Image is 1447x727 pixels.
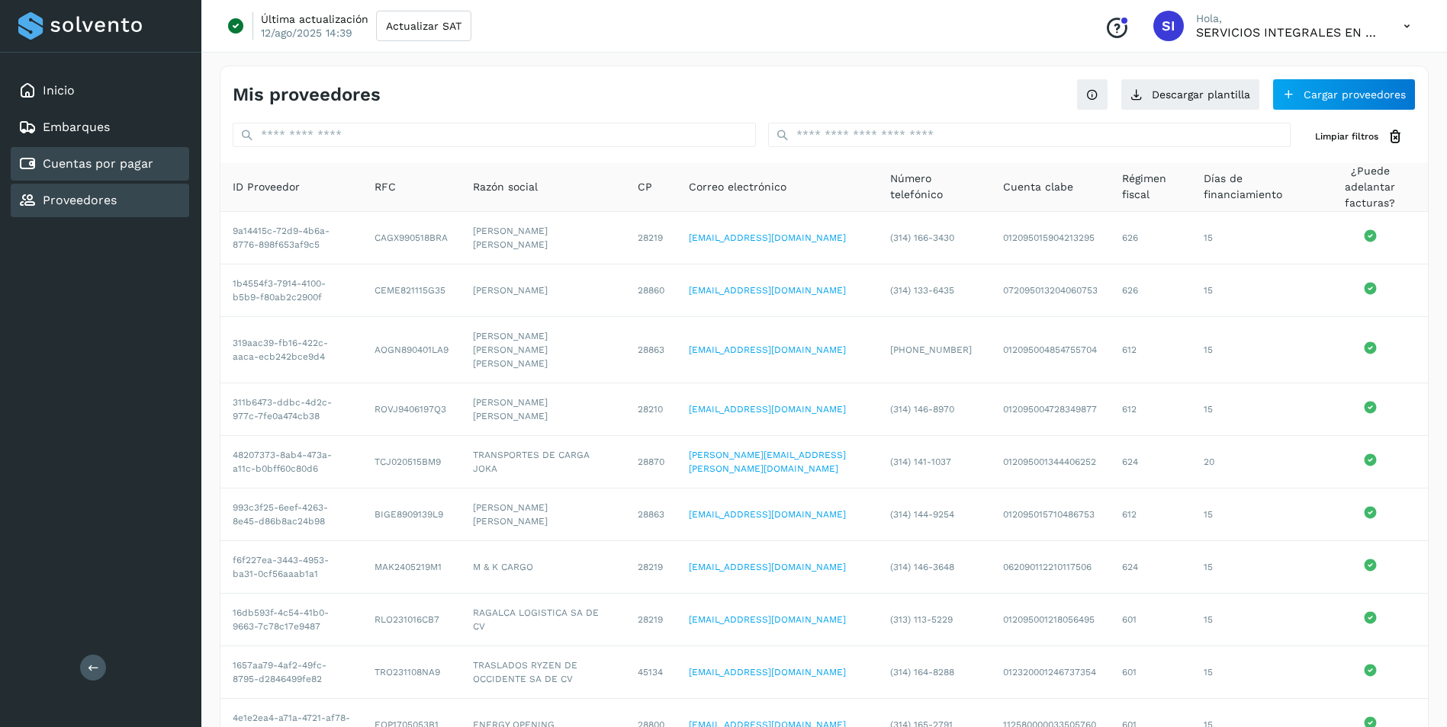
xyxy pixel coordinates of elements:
[991,212,1110,264] td: 012095015904213295
[625,383,677,436] td: 28210
[1191,594,1313,646] td: 15
[220,594,362,646] td: 16db593f-4c54-41b0-9663-7c78c17e9487
[689,179,786,195] span: Correo electrónico
[220,436,362,488] td: 48207373-8ab4-473a-a11c-b0bff60c80d6
[362,212,461,264] td: CAGX990518BRA
[1196,25,1379,40] p: SERVICIOS INTEGRALES EN LOGISTICA BENNU SA DE CV
[991,264,1110,317] td: 072095013204060753
[220,383,362,436] td: 311b6473-ddbc-4d2c-977c-7fe0a474cb38
[1110,383,1191,436] td: 612
[43,83,75,98] a: Inicio
[1315,130,1378,143] span: Limpiar filtros
[43,193,117,207] a: Proveedores
[461,317,625,383] td: [PERSON_NAME] [PERSON_NAME] [PERSON_NAME]
[461,646,625,699] td: TRASLADOS RYZEN DE OCCIDENTE SA DE CV
[261,26,352,40] p: 12/ago/2025 14:39
[362,436,461,488] td: TCJ020515BM9
[11,147,189,181] div: Cuentas por pagar
[233,84,381,106] h4: Mis proveedores
[461,594,625,646] td: RAGALCA LOGISTICA SA DE CV
[1110,317,1191,383] td: 612
[375,179,396,195] span: RFC
[689,562,846,572] a: [EMAIL_ADDRESS][DOMAIN_NAME]
[625,317,677,383] td: 28863
[689,509,846,520] a: [EMAIL_ADDRESS][DOMAIN_NAME]
[43,156,153,171] a: Cuentas por pagar
[1110,594,1191,646] td: 601
[890,404,954,415] span: (314) 146-8970
[1121,78,1260,110] button: Descargar plantilla
[220,317,362,383] td: 319aac39-fb16-422c-aaca-ecb242bce9d4
[1191,436,1313,488] td: 20
[11,110,189,144] div: Embarques
[991,436,1110,488] td: 012095001344406252
[625,541,677,594] td: 28219
[689,450,846,474] a: [PERSON_NAME][EMAIL_ADDRESS][PERSON_NAME][DOMAIN_NAME]
[1272,78,1416,110] button: Cargar proveedores
[1110,541,1191,594] td: 624
[461,212,625,264] td: [PERSON_NAME] [PERSON_NAME]
[11,74,189,107] div: Inicio
[220,646,362,699] td: 1657aa79-4af2-49fc-8795-d2846499fe82
[625,594,677,646] td: 28219
[362,317,461,383] td: AOGN890401LA9
[1003,179,1073,195] span: Cuenta clabe
[890,456,951,467] span: (314) 141-1037
[220,212,362,264] td: 9a14415c-72d9-4b6a-8776-898f653af9c5
[473,179,538,195] span: Razón social
[362,646,461,699] td: TRO231108NA9
[1110,436,1191,488] td: 624
[625,646,677,699] td: 45134
[890,344,972,355] span: [PHONE_NUMBER]
[1110,646,1191,699] td: 601
[362,264,461,317] td: CEME821115G35
[890,614,953,625] span: (313) 113-5229
[461,436,625,488] td: TRANSPORTES DE CARGA JOKA
[362,383,461,436] td: ROVJ9406197Q3
[890,667,954,677] span: (314) 164-8288
[689,614,846,625] a: [EMAIL_ADDRESS][DOMAIN_NAME]
[689,667,846,677] a: [EMAIL_ADDRESS][DOMAIN_NAME]
[689,232,846,243] a: [EMAIL_ADDRESS][DOMAIN_NAME]
[386,21,461,31] span: Actualizar SAT
[625,212,677,264] td: 28219
[1110,488,1191,541] td: 612
[689,344,846,355] a: [EMAIL_ADDRESS][DOMAIN_NAME]
[991,317,1110,383] td: 012095004854755704
[890,509,954,520] span: (314) 144-9254
[625,488,677,541] td: 28863
[43,120,110,134] a: Embarques
[1204,171,1301,203] span: Días de financiamiento
[461,264,625,317] td: [PERSON_NAME]
[1110,212,1191,264] td: 626
[220,488,362,541] td: 993c3f25-6eef-4263-8e45-d86b8ac24b98
[1191,646,1313,699] td: 15
[991,594,1110,646] td: 012095001218056495
[1191,383,1313,436] td: 15
[991,383,1110,436] td: 012095004728349877
[890,232,954,243] span: (314) 166-3430
[11,184,189,217] div: Proveedores
[1191,317,1313,383] td: 15
[890,171,979,203] span: Número telefónico
[1191,541,1313,594] td: 15
[890,285,954,296] span: (314) 133-6435
[461,488,625,541] td: [PERSON_NAME] [PERSON_NAME]
[1191,212,1313,264] td: 15
[220,541,362,594] td: f6f227ea-3443-4953-ba31-0cf56aaab1a1
[220,264,362,317] td: 1b4554f3-7914-4100-b5b9-f80ab2c2900f
[362,488,461,541] td: BIGE8909139L9
[362,594,461,646] td: RLO231016CB7
[461,383,625,436] td: [PERSON_NAME] [PERSON_NAME]
[461,541,625,594] td: M & K CARGO
[991,488,1110,541] td: 012095015710486753
[376,11,471,41] button: Actualizar SAT
[991,541,1110,594] td: 062090112210117506
[1196,12,1379,25] p: Hola,
[233,179,300,195] span: ID Proveedor
[1110,264,1191,317] td: 626
[625,264,677,317] td: 28860
[638,179,652,195] span: CP
[1191,488,1313,541] td: 15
